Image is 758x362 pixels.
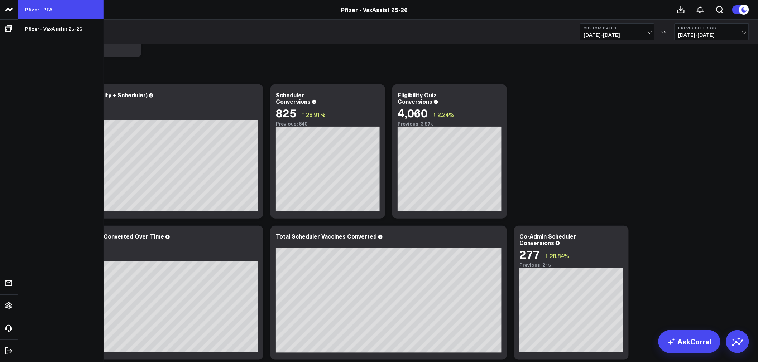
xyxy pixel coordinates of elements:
[678,32,745,38] span: [DATE] - [DATE]
[519,232,576,246] div: Co-Admin Scheduler Conversions
[276,106,296,119] div: 825
[678,26,745,30] b: Previous Period
[658,330,720,353] a: AskCorral
[276,91,311,105] div: Scheduler Conversions
[433,110,436,119] span: ↑
[398,91,437,105] div: Eligibility Quiz Conversions
[580,23,654,40] button: Custom Dates[DATE]-[DATE]
[519,262,623,268] div: Previous: 215
[675,23,749,40] button: Previous Period[DATE]-[DATE]
[32,256,258,261] div: Previous: 855
[519,248,540,260] div: 277
[437,111,454,118] span: 2.24%
[398,106,428,119] div: 4,060
[584,26,651,30] b: Custom Dates
[584,32,651,38] span: [DATE] - [DATE]
[550,252,569,260] span: 28.84%
[276,232,377,240] div: Total Scheduler Vaccines Converted
[18,19,104,39] a: Pfizer - VaxAssist 25-26
[306,111,326,118] span: 28.91%
[32,114,258,120] div: Previous: 4.61k
[302,110,304,119] span: ↑
[276,121,380,127] div: Previous: 640
[398,121,502,127] div: Previous: 3.97k
[545,251,548,260] span: ↑
[658,30,671,34] div: VS
[341,6,408,14] a: Pfizer - VaxAssist 25-26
